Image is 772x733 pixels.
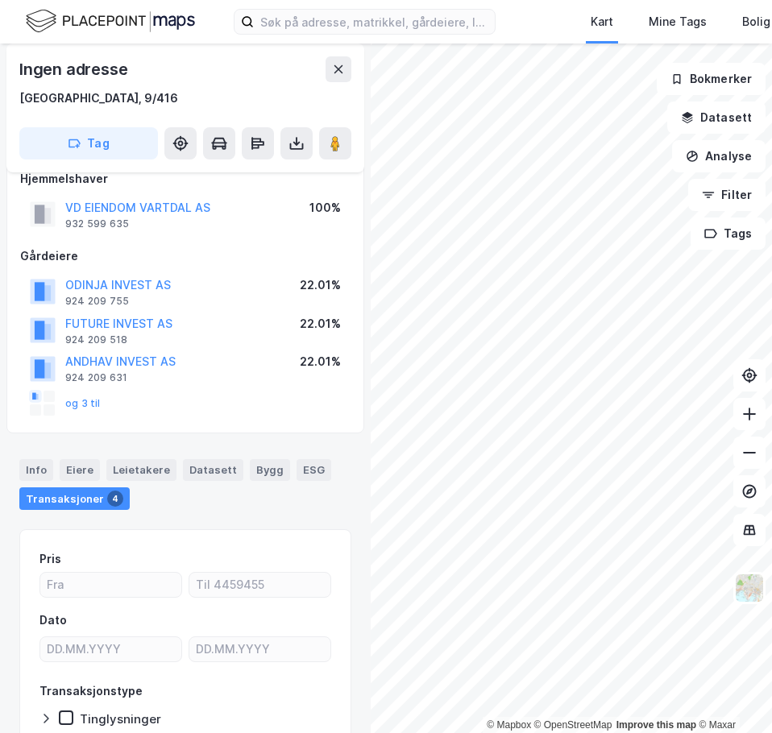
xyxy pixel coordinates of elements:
[106,459,176,480] div: Leietakere
[297,459,331,480] div: ESG
[657,63,766,95] button: Bokmerker
[309,198,341,217] div: 100%
[534,719,612,731] a: OpenStreetMap
[591,12,613,31] div: Kart
[80,711,161,727] div: Tinglysninger
[65,371,127,384] div: 924 209 631
[65,333,127,346] div: 924 209 518
[254,10,495,34] input: Søk på adresse, matrikkel, gårdeiere, leietakere eller personer
[300,352,341,371] div: 22.01%
[19,459,53,480] div: Info
[19,487,130,510] div: Transaksjoner
[189,573,330,597] input: Til 4459455
[39,681,143,701] div: Transaksjonstype
[742,12,770,31] div: Bolig
[183,459,243,480] div: Datasett
[19,89,178,108] div: [GEOGRAPHIC_DATA], 9/416
[672,140,766,172] button: Analyse
[734,573,765,603] img: Z
[39,611,67,630] div: Dato
[487,719,531,731] a: Mapbox
[20,246,351,266] div: Gårdeiere
[691,656,772,733] div: Kontrollprogram for chat
[60,459,100,480] div: Eiere
[19,127,158,159] button: Tag
[65,295,129,308] div: 924 209 755
[19,56,131,82] div: Ingen adresse
[250,459,290,480] div: Bygg
[107,491,123,507] div: 4
[65,217,129,230] div: 932 599 635
[300,275,341,295] div: 22.01%
[189,637,330,661] input: DD.MM.YYYY
[39,549,61,569] div: Pris
[300,314,341,333] div: 22.01%
[649,12,707,31] div: Mine Tags
[691,656,772,733] iframe: Chat Widget
[20,169,351,188] div: Hjemmelshaver
[688,179,766,211] button: Filter
[40,573,181,597] input: Fra
[40,637,181,661] input: DD.MM.YYYY
[26,7,195,35] img: logo.f888ab2527a4732fd821a326f86c7f29.svg
[691,217,766,250] button: Tags
[616,719,696,731] a: Improve this map
[667,101,766,134] button: Datasett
